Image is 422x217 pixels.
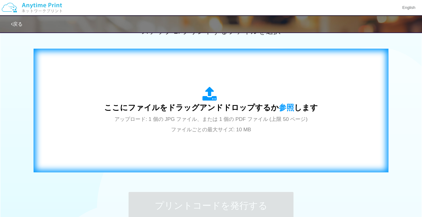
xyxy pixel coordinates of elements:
a: 戻る [11,21,23,27]
span: ステップ 2: プリントするファイルを選択 [141,27,281,35]
span: ここにファイルをドラッグアンドドロップするか します [104,103,318,112]
span: 参照 [279,103,294,112]
span: アップロード: 1 個の JPG ファイル、または 1 個の PDF ファイル (上限 50 ページ) ファイルごとの最大サイズ: 10 MB [115,116,307,133]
